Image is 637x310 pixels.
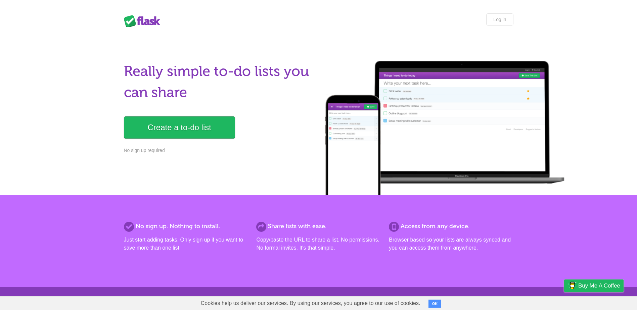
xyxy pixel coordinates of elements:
[564,279,624,292] a: Buy me a coffee
[124,116,235,139] a: Create a to-do list
[124,147,315,154] p: No sign up required
[389,222,513,231] h2: Access from any device.
[124,61,315,103] h1: Really simple to-do lists you can share
[124,222,248,231] h2: No sign up. Nothing to install.
[124,15,164,27] div: Flask Lists
[567,280,577,291] img: Buy me a coffee
[428,300,442,308] button: OK
[124,236,248,252] p: Just start adding tasks. Only sign up if you want to save more than one list.
[256,236,380,252] p: Copy/paste the URL to share a list. No permissions. No formal invites. It's that simple.
[389,236,513,252] p: Browser based so your lists are always synced and you can access them from anywhere.
[578,280,620,292] span: Buy me a coffee
[194,297,427,310] span: Cookies help us deliver our services. By using our services, you agree to our use of cookies.
[486,13,513,25] a: Log in
[256,222,380,231] h2: Share lists with ease.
